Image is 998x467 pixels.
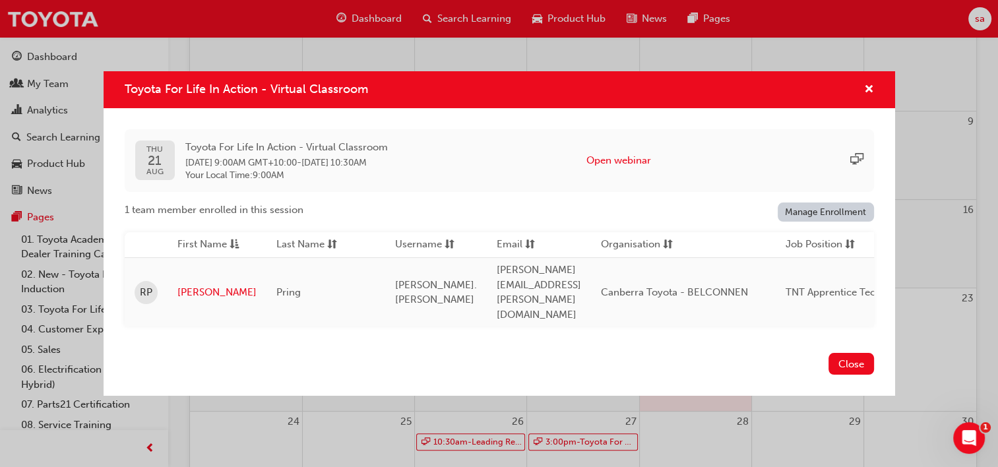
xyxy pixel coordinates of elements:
[146,145,164,154] span: THU
[525,237,535,253] span: sorting-icon
[146,154,164,168] span: 21
[395,279,477,306] span: [PERSON_NAME].[PERSON_NAME]
[864,82,874,98] button: cross-icon
[276,286,301,298] span: Pring
[301,157,367,168] span: 21 Aug 2025 10:30AM
[146,168,164,176] span: AUG
[864,84,874,96] span: cross-icon
[276,237,325,253] span: Last Name
[601,237,673,253] button: Organisationsorting-icon
[395,237,442,253] span: Username
[663,237,673,253] span: sorting-icon
[177,237,227,253] span: First Name
[778,202,874,222] a: Manage Enrollment
[601,286,748,298] span: Canberra Toyota - BELCONNEN
[445,237,454,253] span: sorting-icon
[327,237,337,253] span: sorting-icon
[125,202,303,218] span: 1 team member enrolled in this session
[586,153,651,168] button: Open webinar
[185,157,297,168] span: 21 Aug 2025 9:00AM GMT+10:00
[497,264,581,321] span: [PERSON_NAME][EMAIL_ADDRESS][PERSON_NAME][DOMAIN_NAME]
[980,422,991,433] span: 1
[601,237,660,253] span: Organisation
[953,422,985,454] iframe: Intercom live chat
[497,237,522,253] span: Email
[185,140,388,155] span: Toyota For Life In Action - Virtual Classroom
[276,237,349,253] button: Last Namesorting-icon
[140,285,152,300] span: RP
[786,237,858,253] button: Job Positionsorting-icon
[850,153,863,168] span: sessionType_ONLINE_URL-icon
[828,353,874,375] button: Close
[185,170,388,181] span: Your Local Time : 9:00AM
[125,82,368,96] span: Toyota For Life In Action - Virtual Classroom
[786,286,909,298] span: TNT Apprentice Technician
[845,237,855,253] span: sorting-icon
[177,237,250,253] button: First Nameasc-icon
[230,237,239,253] span: asc-icon
[185,140,388,181] div: -
[177,285,257,300] a: [PERSON_NAME]
[104,71,895,396] div: Toyota For Life In Action - Virtual Classroom
[786,237,842,253] span: Job Position
[497,237,569,253] button: Emailsorting-icon
[395,237,468,253] button: Usernamesorting-icon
